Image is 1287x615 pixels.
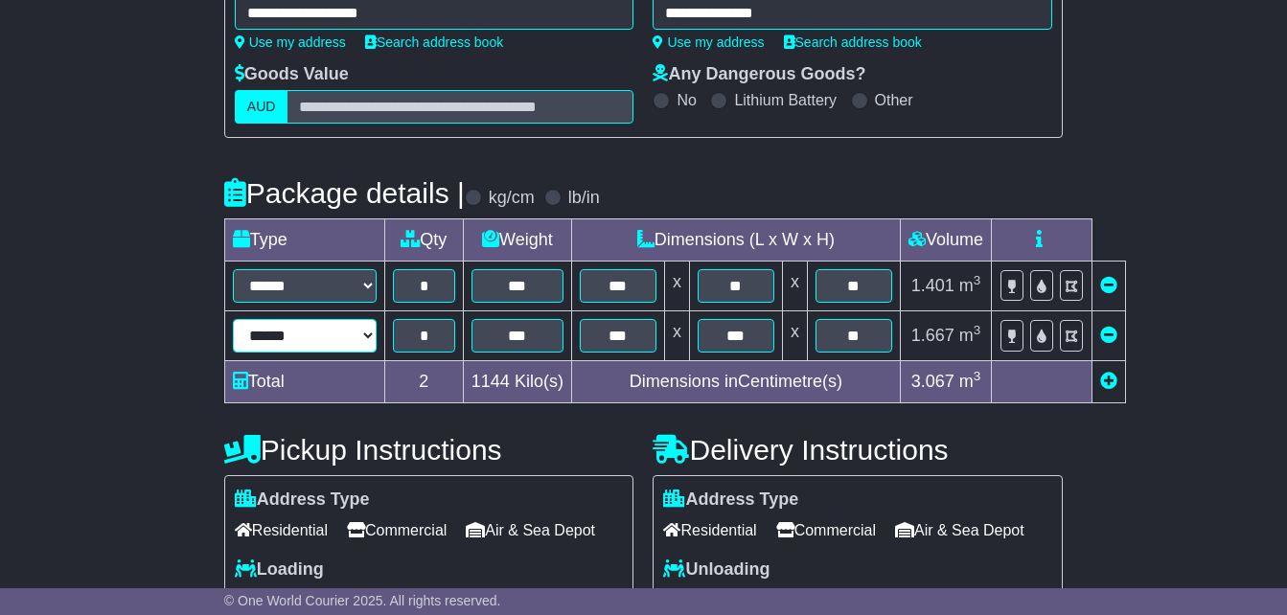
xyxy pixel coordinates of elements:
td: Kilo(s) [463,361,571,403]
label: kg/cm [489,188,535,209]
span: Forklift [235,584,300,614]
label: Any Dangerous Goods? [653,64,865,85]
span: Air & Sea Depot [466,515,595,545]
span: Commercial [347,515,447,545]
label: AUD [235,90,288,124]
span: 3.067 [911,372,954,391]
label: Other [875,91,913,109]
a: Remove this item [1100,276,1117,295]
td: x [664,311,689,361]
span: © One World Courier 2025. All rights reserved. [224,593,501,608]
span: Residential [235,515,328,545]
a: Remove this item [1100,326,1117,345]
label: lb/in [568,188,600,209]
sup: 3 [974,369,981,383]
sup: 3 [974,273,981,287]
span: m [959,276,981,295]
td: Qty [384,219,463,262]
label: Unloading [663,559,770,581]
span: Residential [663,515,756,545]
h4: Pickup Instructions [224,434,634,466]
a: Use my address [653,34,764,50]
span: Commercial [776,515,876,545]
td: Dimensions in Centimetre(s) [571,361,900,403]
label: Loading [235,559,324,581]
td: Volume [900,219,991,262]
td: x [782,262,807,311]
h4: Delivery Instructions [653,434,1063,466]
h4: Package details | [224,177,465,209]
span: 1.667 [911,326,954,345]
span: m [959,326,981,345]
td: Weight [463,219,571,262]
span: m [959,372,981,391]
td: Dimensions (L x W x H) [571,219,900,262]
a: Search address book [365,34,503,50]
label: Goods Value [235,64,349,85]
a: Search address book [784,34,922,50]
td: 2 [384,361,463,403]
td: x [664,262,689,311]
span: Air & Sea Depot [895,515,1024,545]
span: 1144 [471,372,510,391]
span: Tail Lift [747,584,815,614]
label: No [677,91,696,109]
a: Add new item [1100,372,1117,391]
td: Type [224,219,384,262]
sup: 3 [974,323,981,337]
td: x [782,311,807,361]
label: Lithium Battery [734,91,837,109]
span: Forklift [663,584,728,614]
label: Address Type [663,490,798,511]
label: Address Type [235,490,370,511]
td: Total [224,361,384,403]
span: 1.401 [911,276,954,295]
span: Tail Lift [319,584,386,614]
a: Use my address [235,34,346,50]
